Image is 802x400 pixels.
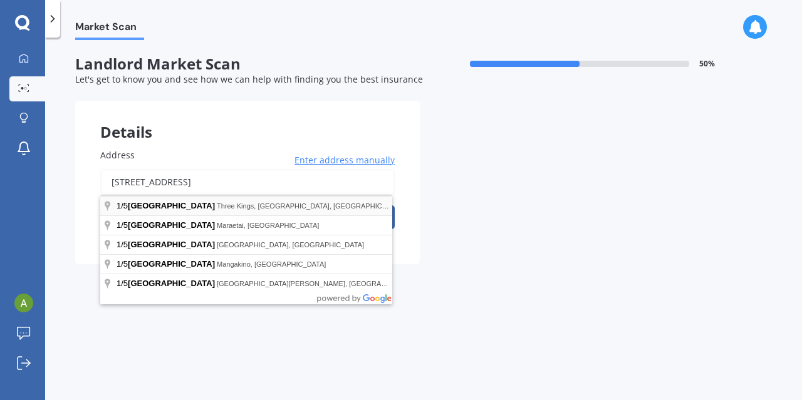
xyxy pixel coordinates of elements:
span: [GEOGRAPHIC_DATA] [128,240,215,249]
span: Address [100,149,135,161]
img: AEdFTp4Ll-Fs6ch7-Q_D2vQPp-TAiyf39iME04Sht56V=s96-c [14,294,33,312]
span: 1/5 [117,279,217,288]
span: 1/5 [117,240,217,249]
span: [GEOGRAPHIC_DATA] [128,259,215,269]
span: Maraetai, [GEOGRAPHIC_DATA] [217,222,319,229]
span: Three Kings, [GEOGRAPHIC_DATA], [GEOGRAPHIC_DATA] [217,202,405,210]
span: 1/5 [117,201,217,210]
span: [GEOGRAPHIC_DATA] [128,279,215,288]
span: Landlord Market Scan [75,55,420,73]
span: [GEOGRAPHIC_DATA][PERSON_NAME], [GEOGRAPHIC_DATA], [GEOGRAPHIC_DATA] [217,280,496,287]
span: [GEOGRAPHIC_DATA], [GEOGRAPHIC_DATA] [217,241,364,249]
span: Market Scan [75,21,144,38]
span: [GEOGRAPHIC_DATA] [128,220,215,230]
span: Mangakino, [GEOGRAPHIC_DATA] [217,260,326,268]
span: 1/5 [117,220,217,230]
span: 1/5 [117,259,217,269]
div: Details [75,101,420,138]
span: Enter address manually [294,154,395,167]
span: 50 % [699,59,715,68]
span: Let's get to know you and see how we can help with finding you the best insurance [75,73,423,85]
span: [GEOGRAPHIC_DATA] [128,201,215,210]
input: Enter address [100,169,395,195]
